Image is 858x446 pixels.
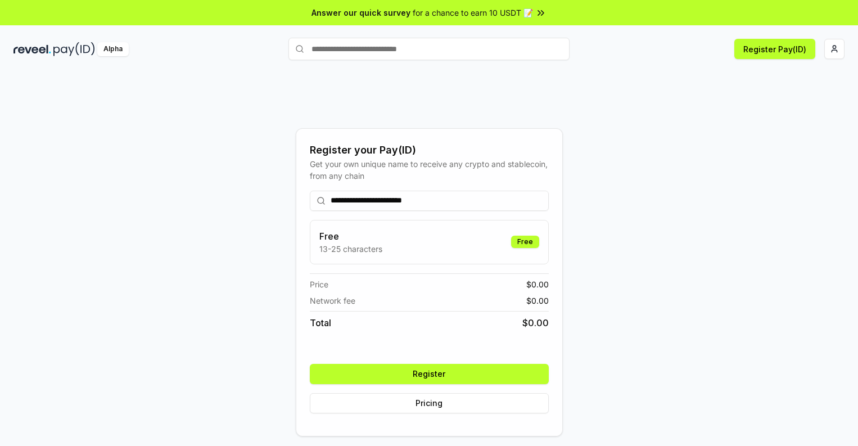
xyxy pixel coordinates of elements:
[310,158,549,182] div: Get your own unique name to receive any crypto and stablecoin, from any chain
[13,42,51,56] img: reveel_dark
[310,295,355,307] span: Network fee
[511,236,539,248] div: Free
[53,42,95,56] img: pay_id
[413,7,533,19] span: for a chance to earn 10 USDT 📝
[734,39,815,59] button: Register Pay(ID)
[310,393,549,413] button: Pricing
[310,316,331,330] span: Total
[526,278,549,290] span: $ 0.00
[319,229,382,243] h3: Free
[97,42,129,56] div: Alpha
[522,316,549,330] span: $ 0.00
[310,142,549,158] div: Register your Pay(ID)
[526,295,549,307] span: $ 0.00
[310,364,549,384] button: Register
[319,243,382,255] p: 13-25 characters
[311,7,410,19] span: Answer our quick survey
[310,278,328,290] span: Price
